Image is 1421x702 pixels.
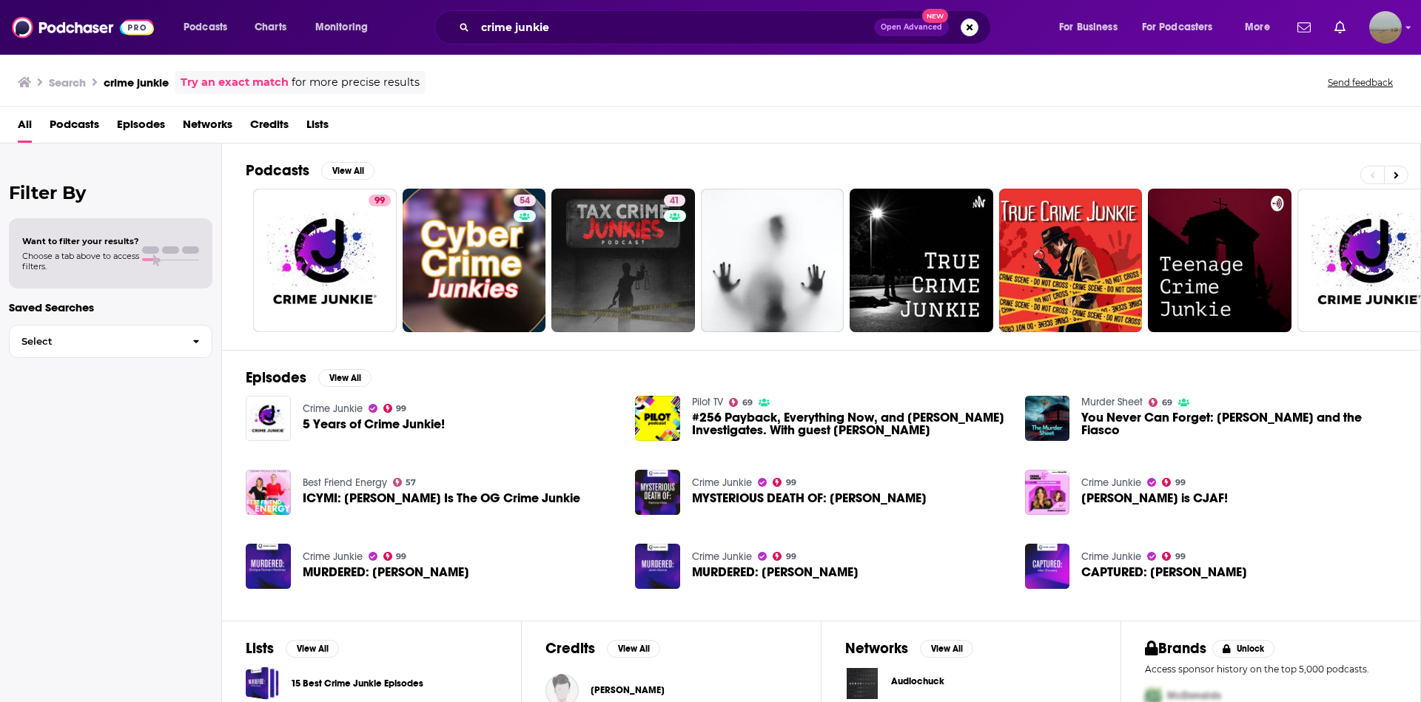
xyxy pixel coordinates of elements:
span: Choose a tab above to access filters. [22,251,139,271]
a: Try an exact match [181,74,289,91]
a: ICYMI: Ashley Flowers Is The OG Crime Junkie [303,492,580,504]
button: View All [318,369,372,387]
img: #256 Payback, Everything Now, and Mrs Sidhu Investigates. With guest Morven Christie [635,396,680,441]
h2: Filter By [9,182,212,203]
a: 99 [1162,552,1186,561]
a: 54 [403,189,546,332]
a: Jihan S Ahmed [591,684,665,696]
input: Search podcasts, credits, & more... [475,16,874,39]
a: MURDERED: Janet Abaroa [692,566,859,578]
span: MYSTERIOUS DEATH OF: [PERSON_NAME] [692,492,927,504]
span: 54 [520,194,530,209]
a: 99 [773,478,796,487]
img: Podchaser - Follow, Share and Rate Podcasts [12,13,154,41]
a: Show notifications dropdown [1328,15,1351,40]
a: 15 Best Crime Junkie Episodes [291,675,423,692]
a: 99 [253,189,397,332]
span: For Business [1059,17,1118,38]
button: Audiochuck logoAudiochuck [845,666,1097,701]
button: Show profile menu [1369,11,1402,44]
span: More [1245,17,1270,38]
a: 69 [1149,398,1172,407]
a: You Never Can Forget: Ashley Flowers and the Fiasco [1081,411,1397,436]
a: Crime Junkie [303,550,363,563]
a: Networks [183,112,232,143]
span: Audiochuck [891,675,944,687]
a: CAPTURED: Allan Showery [1081,566,1247,578]
a: You Never Can Forget: Ashley Flowers and the Fiasco [1025,396,1070,441]
img: Audiochuck logo [845,666,879,701]
p: Access sponsor history on the top 5,000 podcasts. [1145,664,1397,675]
button: open menu [305,16,387,39]
h2: Podcasts [246,161,309,180]
h2: Networks [845,639,908,658]
a: Crime Junkie [1081,476,1141,489]
button: open menu [1132,16,1234,39]
span: You Never Can Forget: [PERSON_NAME] and the Fiasco [1081,411,1397,436]
img: CAPTURED: Allan Showery [1025,544,1070,589]
span: CAPTURED: [PERSON_NAME] [1081,566,1247,578]
img: MURDERED: Janet Abaroa [635,544,680,589]
img: MYSTERIOUS DEATH OF: Patricia Viola [635,470,680,515]
h3: crime junkie [104,75,169,90]
h2: Credits [545,639,595,658]
button: View All [286,640,339,658]
span: McDonalds [1167,689,1221,702]
button: Send feedback [1323,76,1397,89]
span: 99 [1175,553,1186,560]
span: 99 [374,194,385,209]
a: 99 [383,552,407,561]
a: 41 [551,189,695,332]
button: View All [321,162,374,180]
span: Logged in as shenderson [1369,11,1402,44]
a: Crime Junkie [303,402,363,415]
span: Select [10,337,181,346]
button: open menu [1049,16,1136,39]
a: PodcastsView All [246,161,374,180]
img: Anna Kendrick is CJAF! [1025,470,1070,515]
span: 99 [396,405,406,412]
span: 99 [786,479,796,486]
a: Crime Junkie [1081,550,1141,563]
span: ICYMI: [PERSON_NAME] Is The OG Crime Junkie [303,492,580,504]
a: 5 Years of Crime Junkie! [303,418,445,431]
a: #256 Payback, Everything Now, and Mrs Sidhu Investigates. With guest Morven Christie [692,411,1007,436]
button: Open AdvancedNew [874,18,949,36]
button: open menu [1234,16,1289,39]
span: Open Advanced [881,24,942,31]
a: Pilot TV [692,396,723,408]
h3: Search [49,75,86,90]
a: Show notifications dropdown [1291,15,1317,40]
img: ICYMI: Ashley Flowers Is The OG Crime Junkie [246,470,291,515]
h2: Episodes [246,368,306,387]
a: Crime Junkie [692,476,752,489]
span: For Podcasters [1142,17,1213,38]
a: 41 [664,195,685,206]
p: Saved Searches [9,300,212,314]
button: Unlock [1212,640,1275,658]
span: Want to filter your results? [22,236,139,246]
button: View All [607,640,660,658]
span: [PERSON_NAME] [591,684,665,696]
div: Search podcasts, credits, & more... [449,10,1005,44]
span: Podcasts [50,112,99,143]
span: 99 [786,553,796,560]
h2: Lists [246,639,274,658]
a: 5 Years of Crime Junkie! [246,396,291,441]
img: MURDERED: Enrique Roman-Martinez [246,544,291,589]
a: 99 [1162,478,1186,487]
span: Lists [306,112,329,143]
h2: Brands [1145,639,1206,658]
a: All [18,112,32,143]
span: New [922,9,949,23]
span: Charts [255,17,286,38]
span: 57 [406,479,416,486]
